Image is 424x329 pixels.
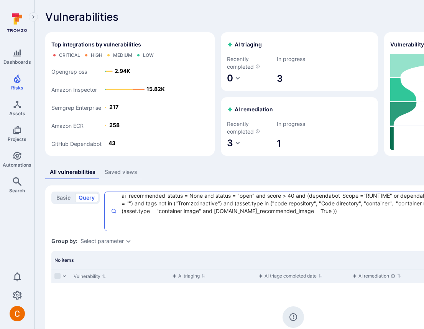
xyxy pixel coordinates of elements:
span: 0 [227,73,233,84]
text: Amazon Inspector [51,86,97,93]
span: Vulnerabilities [45,11,118,23]
div: AI remediation [352,272,395,280]
button: query [75,193,98,202]
span: Risks [11,85,23,91]
button: Sort by function header() { return /*#__PURE__*/react__WEBPACK_IMPORTED_MODULE_0__.createElement(... [352,273,401,279]
span: Dashboards [3,59,31,65]
div: All vulnerabilities [50,168,95,176]
span: Group by: [51,237,77,245]
svg: Top integrations by vulnerabilities bar [51,61,166,150]
span: Top integrations by vulnerabilities [51,41,141,48]
span: Select all rows [54,273,61,279]
span: 3 [277,73,322,85]
text: 43 [108,140,115,146]
button: 3 [227,137,241,150]
button: Sort by function header() { return /*#__PURE__*/react__WEBPACK_IMPORTED_MODULE_0__.createElement(... [172,273,205,279]
i: Expand navigation menu [31,14,36,20]
span: 3 [227,137,233,149]
span: In progress [277,55,322,63]
div: Saved views [105,168,137,176]
text: 258 [109,122,120,128]
div: Camilo Rivera [10,306,25,321]
svg: AI remediated vulnerabilities in the last 7 days [255,129,260,134]
button: Expand dropdown [125,238,131,244]
text: 2.94K [115,68,130,74]
img: ACg8ocJuq_DPPTkXyD9OlTnVLvDrpObecjcADscmEHLMiTyEnTELew=s96-c [10,306,25,321]
h2: AI remediation [227,106,273,113]
span: In progress [277,120,322,128]
text: 15.82K [146,86,165,92]
div: High [91,52,102,58]
text: Opengrep oss [51,68,87,75]
div: AI triaging [172,272,200,280]
span: Assets [9,111,25,116]
span: Automations [3,162,31,168]
text: Semgrep Enterprise [51,104,101,111]
span: Search [9,188,25,193]
div: AI triage completed date [258,272,317,280]
div: grouping parameters [81,238,131,244]
div: Medium [113,52,132,58]
text: Amazon ECR [51,122,84,129]
div: Low [143,52,154,58]
span: No items [54,257,74,263]
span: Projects [8,136,26,142]
text: GitHub Dependabot [51,140,102,147]
span: Recently completed [227,120,272,136]
button: Select parameter [81,238,124,244]
svg: AI triaged vulnerabilities in the last 7 days [255,64,260,69]
text: 217 [109,104,118,110]
span: Recently completed [227,55,272,71]
button: Sort by function header() { return /*#__PURE__*/react__WEBPACK_IMPORTED_MODULE_0__.createElement(... [258,273,322,279]
button: 0 [227,72,241,85]
button: Sort by Vulnerability [74,273,106,279]
button: basic [53,193,74,202]
div: Critical [59,52,80,58]
button: Expand navigation menu [29,12,38,21]
div: Top integrations by vulnerabilities [45,32,215,156]
h2: AI triaging [227,41,262,48]
span: 1 [277,137,322,150]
